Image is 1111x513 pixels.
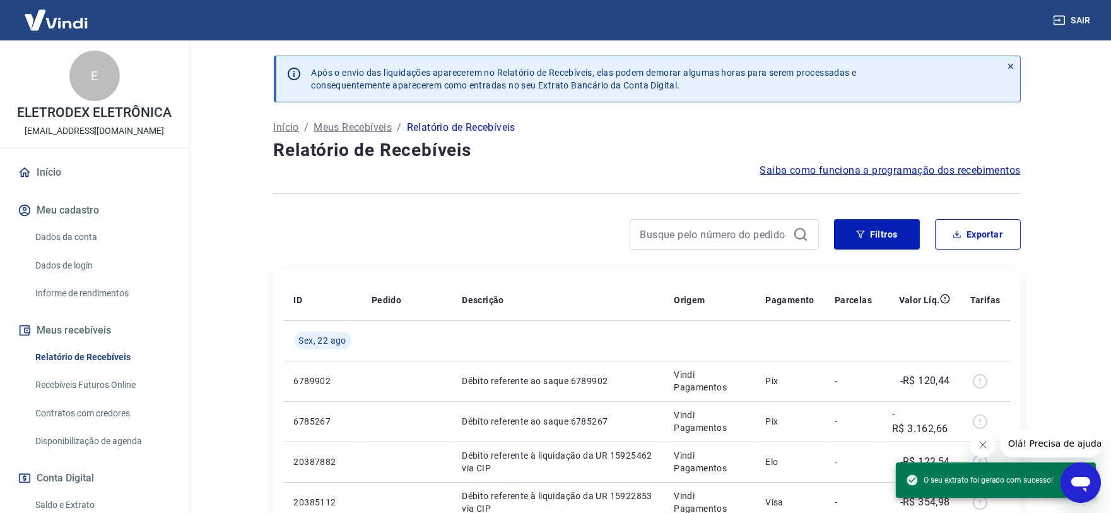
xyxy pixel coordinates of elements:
p: 20387882 [294,456,351,468]
p: Valor Líq. [899,294,940,306]
a: Recebíveis Futuros Online [30,372,173,398]
img: Vindi [15,1,97,39]
p: Tarifas [970,294,1001,306]
p: Débito referente à liquidação da UR 15925462 via CIP [462,449,654,474]
a: Meus Recebíveis [314,120,392,135]
p: / [397,120,401,135]
p: Elo [765,456,814,468]
p: Pagamento [765,294,814,306]
p: Vindi Pagamentos [674,449,745,474]
span: Sex, 22 ago [299,334,346,347]
p: [EMAIL_ADDRESS][DOMAIN_NAME] [25,124,164,138]
button: Sair [1050,9,1096,32]
p: Descrição [462,294,504,306]
a: Início [15,159,173,186]
p: Débito referente ao saque 6789902 [462,375,654,387]
a: Relatório de Recebíveis [30,344,173,370]
input: Busque pelo número do pedido [640,225,788,244]
p: / [304,120,309,135]
p: ELETRODEX ELETRÔNICA [17,106,171,119]
a: Informe de rendimentos [30,281,173,306]
iframe: Mensagem da empresa [1001,430,1101,457]
p: Visa [765,496,814,509]
a: Contratos com credores [30,401,173,426]
p: Vindi Pagamentos [674,368,745,394]
a: Início [274,120,299,135]
button: Meu cadastro [15,196,173,224]
p: - [835,496,872,509]
p: 20385112 [294,496,351,509]
button: Conta Digital [15,464,173,492]
a: Dados da conta [30,224,173,250]
button: Meus recebíveis [15,317,173,344]
p: Origem [674,294,705,306]
h4: Relatório de Recebíveis [274,138,1021,163]
p: Vindi Pagamentos [674,409,745,434]
button: Filtros [834,219,920,250]
p: - [835,375,872,387]
button: Exportar [935,219,1021,250]
p: 6785267 [294,415,351,428]
p: 6789902 [294,375,351,387]
div: E [69,51,120,101]
p: Parcelas [835,294,872,306]
iframe: Botão para abrir a janela de mensagens [1061,462,1101,503]
p: Pix [765,415,814,428]
p: -R$ 120,44 [900,373,950,389]
a: Dados de login [30,253,173,279]
p: Após o envio das liquidações aparecerem no Relatório de Recebíveis, elas podem demorar algumas ho... [312,66,857,92]
p: ID [294,294,303,306]
p: Débito referente ao saque 6785267 [462,415,654,428]
span: O seu extrato foi gerado com sucesso! [906,474,1053,486]
p: -R$ 354,98 [900,495,950,510]
iframe: Fechar mensagem [970,432,996,457]
p: -R$ 3.162,66 [892,406,950,437]
p: - [835,456,872,468]
p: Pedido [372,294,401,306]
p: -R$ 122,54 [900,454,950,469]
a: Saiba como funciona a programação dos recebimentos [760,163,1021,178]
p: Pix [765,375,814,387]
a: Disponibilização de agenda [30,428,173,454]
span: Olá! Precisa de ajuda? [8,9,106,19]
p: Relatório de Recebíveis [407,120,515,135]
p: - [835,415,872,428]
